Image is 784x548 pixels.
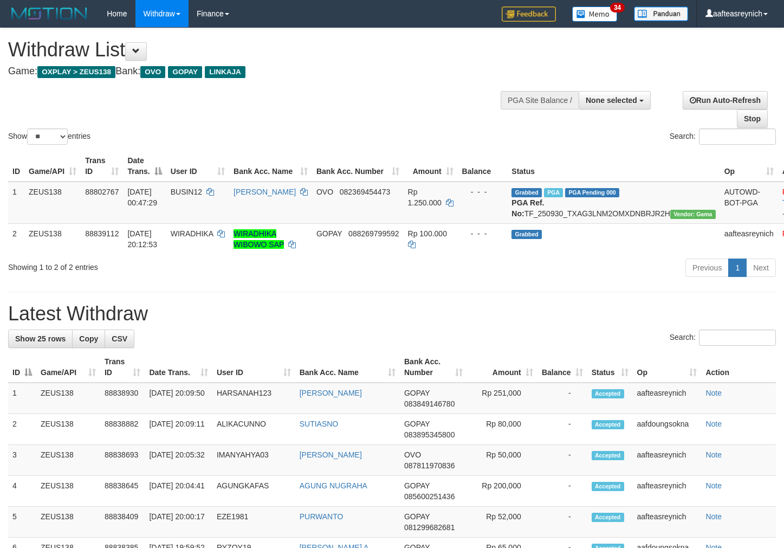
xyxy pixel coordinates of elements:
th: Op: activate to sort column ascending [720,151,778,182]
td: Rp 200,000 [467,476,537,507]
div: - - - [462,228,503,239]
td: [DATE] 20:00:17 [145,507,212,538]
td: Rp 52,000 [467,507,537,538]
a: Copy [72,330,105,348]
a: Next [746,259,776,277]
span: Vendor URL: https://trx31.1velocity.biz [670,210,716,219]
a: Stop [737,109,768,128]
a: WIRADHIKA WIBOWO SAP [234,229,284,249]
td: 2 [8,223,24,254]
th: Trans ID: activate to sort column ascending [81,151,123,182]
span: GOPAY [404,389,430,397]
td: 5 [8,507,36,538]
td: aafteasreynich [633,507,702,538]
td: ZEUS138 [24,182,81,224]
span: OVO [404,450,421,459]
td: aafdoungsokna [633,414,702,445]
label: Search: [670,330,776,346]
td: 3 [8,445,36,476]
a: PURWANTO [300,512,344,521]
span: CSV [112,334,127,343]
span: Rp 1.250.000 [408,188,442,207]
a: Note [705,481,722,490]
th: User ID: activate to sort column ascending [166,151,229,182]
input: Search: [699,128,776,145]
span: GOPAY [316,229,342,238]
td: Rp 80,000 [467,414,537,445]
td: 88838409 [100,507,145,538]
button: None selected [579,91,651,109]
td: - [537,476,587,507]
td: aafteasreynich [633,445,702,476]
a: Note [705,389,722,397]
span: Accepted [592,420,624,429]
span: GOPAY [404,481,430,490]
th: Status: activate to sort column ascending [587,352,633,383]
td: EZE1981 [212,507,295,538]
td: 88838645 [100,476,145,507]
h1: Latest Withdraw [8,303,776,325]
td: ZEUS138 [36,476,100,507]
td: AUTOWD-BOT-PGA [720,182,778,224]
span: Copy 088269799592 to clipboard [348,229,399,238]
span: Rp 100.000 [408,229,447,238]
h4: Game: Bank: [8,66,512,77]
td: HARSANAH123 [212,383,295,414]
td: ZEUS138 [36,383,100,414]
span: Grabbed [511,230,542,239]
img: Button%20Memo.svg [572,7,618,22]
td: - [537,507,587,538]
th: User ID: activate to sort column ascending [212,352,295,383]
select: Showentries [27,128,68,145]
span: Show 25 rows [15,334,66,343]
span: Copy 081299682681 to clipboard [404,523,455,532]
span: Accepted [592,513,624,522]
th: ID [8,151,24,182]
span: Grabbed [511,188,542,197]
a: CSV [105,330,134,348]
span: [DATE] 20:12:53 [127,229,157,249]
th: Bank Acc. Number: activate to sort column ascending [400,352,467,383]
td: [DATE] 20:05:32 [145,445,212,476]
span: PGA Pending [565,188,619,197]
span: Copy 085600251436 to clipboard [404,492,455,501]
td: Rp 50,000 [467,445,537,476]
th: Balance: activate to sort column ascending [537,352,587,383]
span: Accepted [592,482,624,491]
label: Show entries [8,128,90,145]
th: Bank Acc. Number: activate to sort column ascending [312,151,404,182]
td: ZEUS138 [36,414,100,445]
span: WIRADHIKA [171,229,213,238]
span: LINKAJA [205,66,245,78]
span: 88839112 [85,229,119,238]
th: Balance [458,151,508,182]
span: OXPLAY > ZEUS138 [37,66,115,78]
div: Showing 1 to 2 of 2 entries [8,257,319,273]
a: Show 25 rows [8,330,73,348]
b: PGA Ref. No: [511,198,544,218]
td: 2 [8,414,36,445]
a: 1 [728,259,747,277]
th: Game/API: activate to sort column ascending [36,352,100,383]
td: [DATE] 20:09:11 [145,414,212,445]
h1: Withdraw List [8,39,512,61]
td: ZEUS138 [24,223,81,254]
th: Status [507,151,720,182]
th: Bank Acc. Name: activate to sort column ascending [295,352,400,383]
span: GOPAY [404,512,430,521]
span: 88802767 [85,188,119,196]
td: aafteasreynich [633,383,702,414]
span: GOPAY [168,66,202,78]
th: ID: activate to sort column descending [8,352,36,383]
td: 1 [8,383,36,414]
td: AGUNGKAFAS [212,476,295,507]
div: PGA Site Balance / [501,91,579,109]
td: aafteasreynich [720,223,778,254]
div: - - - [462,186,503,197]
span: 34 [610,3,625,12]
span: Copy 087811970836 to clipboard [404,461,455,470]
td: 1 [8,182,24,224]
td: - [537,445,587,476]
a: Note [705,512,722,521]
td: Rp 251,000 [467,383,537,414]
